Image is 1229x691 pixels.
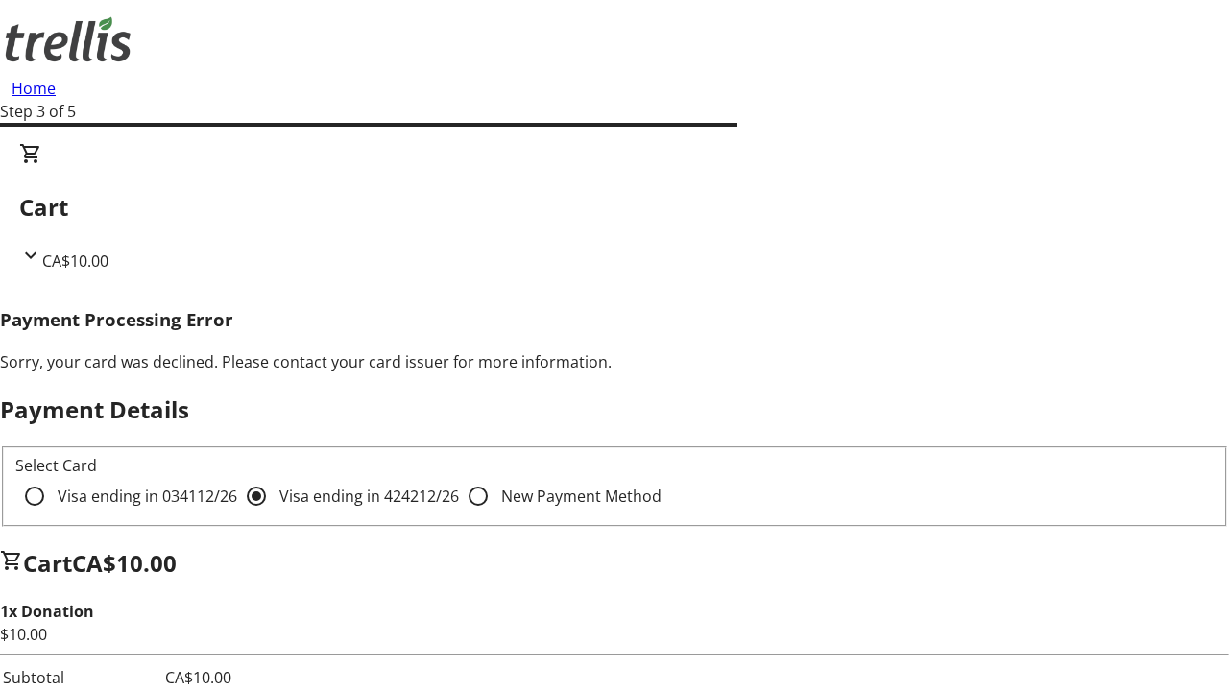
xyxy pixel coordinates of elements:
td: Subtotal [2,665,65,690]
span: CA$10.00 [72,547,177,579]
span: 12/26 [197,486,237,507]
div: Select Card [15,454,1214,477]
span: CA$10.00 [42,250,108,272]
span: 12/26 [419,486,459,507]
span: Visa ending in 0341 [58,486,237,507]
td: CA$10.00 [67,665,232,690]
span: Visa ending in 4242 [279,486,459,507]
div: CartCA$10.00 [19,142,1210,273]
label: New Payment Method [497,485,662,508]
h2: Cart [19,190,1210,225]
span: Cart [23,547,72,579]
